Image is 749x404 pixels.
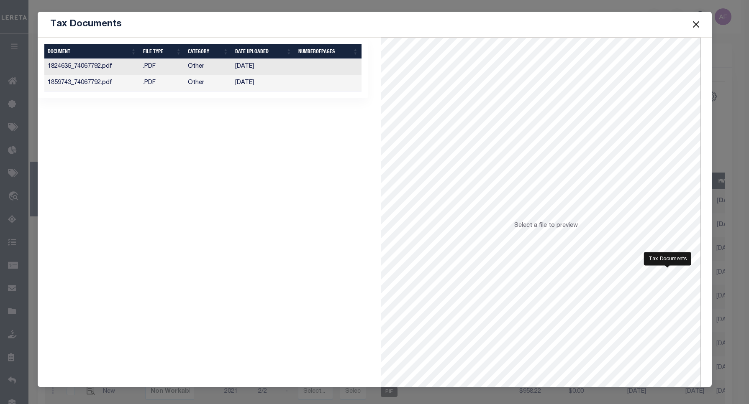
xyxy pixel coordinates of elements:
td: 1824635_74067792.pdf [44,59,140,75]
td: Other [185,59,232,75]
td: .PDF [140,75,185,91]
th: DOCUMENT: activate to sort column ascending [44,44,140,59]
th: FILE TYPE: activate to sort column ascending [140,44,185,59]
td: .PDF [140,59,185,75]
td: [DATE] [232,59,295,75]
th: CATEGORY: activate to sort column ascending [185,44,232,59]
th: NumberOfPages: activate to sort column ascending [295,44,362,59]
th: Date Uploaded: activate to sort column ascending [232,44,295,59]
td: 1859743_74067792.pdf [44,75,140,91]
span: Select a file to preview [514,223,578,229]
td: Other [185,75,232,91]
td: [DATE] [232,75,295,91]
div: Tax Documents [644,252,691,266]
